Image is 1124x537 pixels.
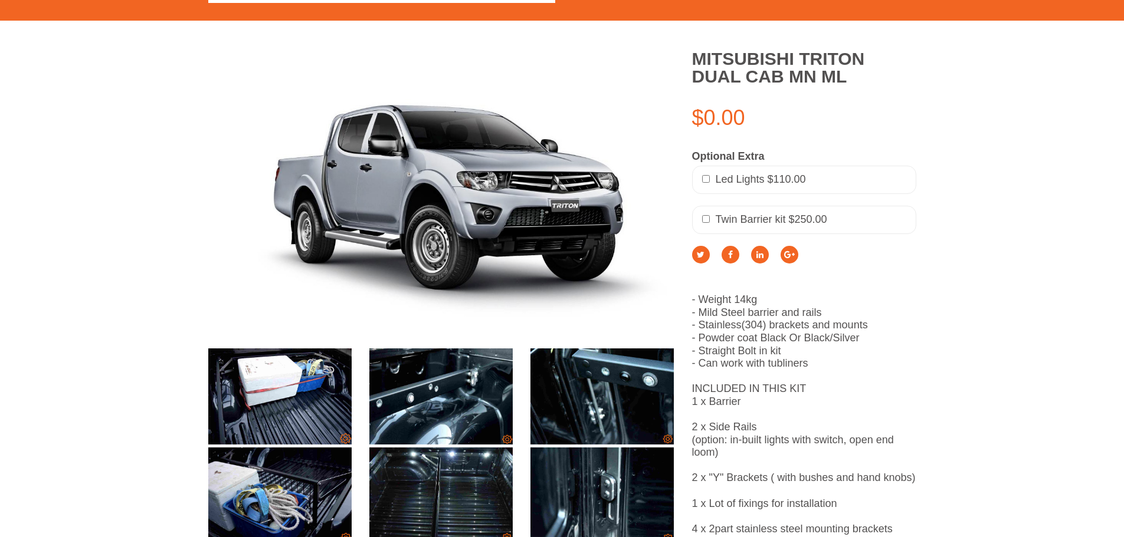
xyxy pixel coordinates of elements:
h2: Mitsubishi Triton Dual Cab Mn ML [692,50,916,85]
span: Twin Barrier kit $250.00 [716,213,827,225]
img: triton%20tub%20barrier.jpg [208,50,674,334]
span: Led Lights $110.00 [716,173,806,185]
span: $0.00 [692,106,745,130]
div: Optional Extra [692,150,916,163]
